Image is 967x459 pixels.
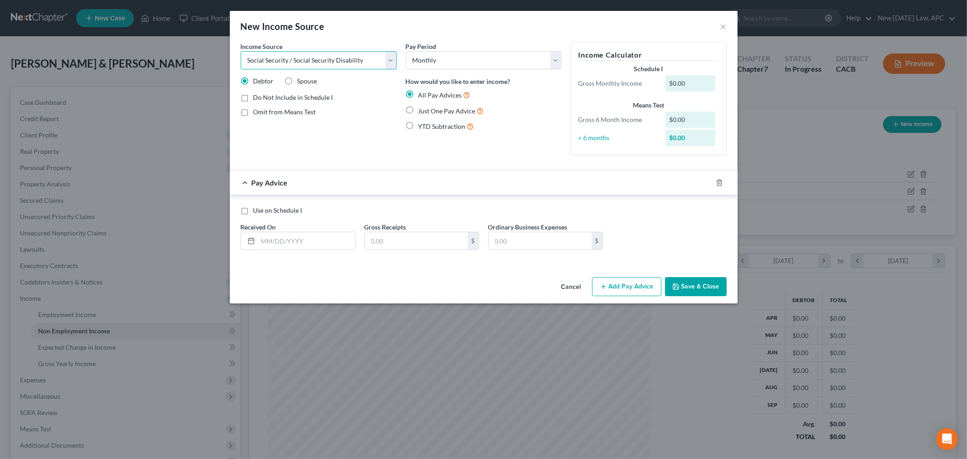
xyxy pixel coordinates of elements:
[578,101,719,110] div: Means Test
[364,222,406,232] label: Gross Receipts
[488,222,568,232] label: Ordinary Business Expenses
[578,64,719,73] div: Schedule I
[666,112,715,128] div: $0.00
[666,130,715,146] div: $0.00
[574,115,661,124] div: Gross 6 Month Income
[406,42,437,51] label: Pay Period
[253,77,274,85] span: Debtor
[241,43,283,50] span: Income Source
[592,277,661,296] button: Add Pay Advice
[666,75,715,92] div: $0.00
[253,108,316,116] span: Omit from Means Test
[720,21,727,32] button: ×
[253,206,302,214] span: Use on Schedule I
[241,223,276,231] span: Received On
[665,277,727,296] button: Save & Close
[574,133,661,142] div: ÷ 6 months
[418,107,476,115] span: Just One Pay Advice
[592,232,603,249] div: $
[554,278,588,296] button: Cancel
[489,232,592,249] input: 0.00
[418,122,466,130] span: YTD Subtraction
[574,79,661,88] div: Gross Monthly Income
[365,232,468,249] input: 0.00
[253,93,333,101] span: Do Not Include in Schedule I
[241,20,325,33] div: New Income Source
[936,428,958,450] div: Open Intercom Messenger
[258,232,355,249] input: MM/DD/YYYY
[297,77,317,85] span: Spouse
[406,77,510,86] label: How would you like to enter income?
[418,91,462,99] span: All Pay Advices
[578,49,719,61] h5: Income Calculator
[468,232,479,249] div: $
[252,178,288,187] span: Pay Advice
